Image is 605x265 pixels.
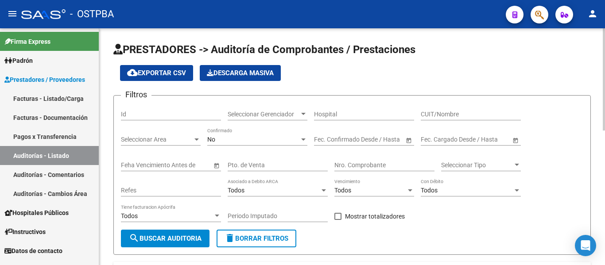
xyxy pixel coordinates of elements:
[7,8,18,19] mat-icon: menu
[4,246,62,256] span: Datos de contacto
[207,136,215,143] span: No
[334,187,351,194] span: Todos
[129,233,140,243] mat-icon: search
[345,211,405,222] span: Mostrar totalizadores
[4,56,33,65] span: Padrón
[575,235,596,256] div: Open Intercom Messenger
[456,136,499,143] input: End date
[120,65,193,81] button: Exportar CSV
[421,136,448,143] input: Start date
[217,230,296,247] button: Borrar Filtros
[511,135,520,145] button: Open calendar
[121,88,151,101] h3: Filtros
[121,136,193,143] span: Seleccionar Area
[314,136,341,143] input: Start date
[129,234,202,242] span: Buscar Auditoria
[200,65,281,81] button: Descarga Masiva
[121,212,138,219] span: Todos
[4,37,50,46] span: Firma Express
[4,227,46,237] span: Instructivos
[587,8,598,19] mat-icon: person
[207,69,274,77] span: Descarga Masiva
[404,135,413,145] button: Open calendar
[200,65,281,81] app-download-masive: Descarga masiva de comprobantes (adjuntos)
[127,69,186,77] span: Exportar CSV
[70,4,114,24] span: - OSTPBA
[228,111,299,118] span: Seleccionar Gerenciador
[421,187,438,194] span: Todos
[127,67,138,78] mat-icon: cloud_download
[228,187,244,194] span: Todos
[225,234,288,242] span: Borrar Filtros
[441,161,513,169] span: Seleccionar Tipo
[4,75,85,84] span: Prestadores / Proveedores
[4,208,69,218] span: Hospitales Públicos
[113,43,415,56] span: PRESTADORES -> Auditoría de Comprobantes / Prestaciones
[349,136,392,143] input: End date
[212,161,221,170] button: Open calendar
[121,230,209,247] button: Buscar Auditoria
[225,233,235,243] mat-icon: delete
